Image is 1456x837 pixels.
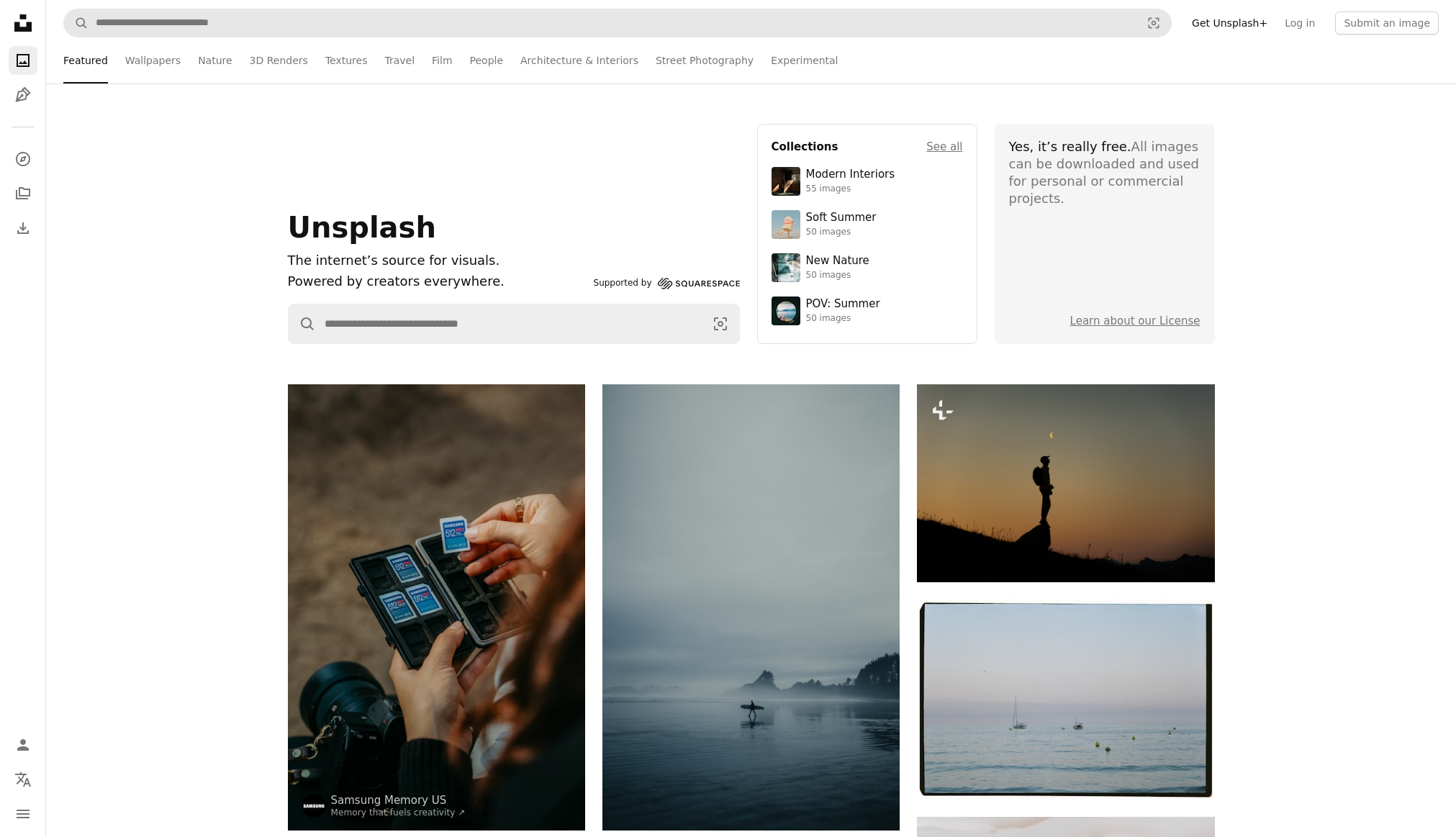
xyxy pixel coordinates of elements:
a: Modern Interiors55 images [772,167,963,196]
a: POV: Summer50 images [772,297,963,325]
div: 50 images [806,313,880,325]
a: See all [926,138,962,155]
span: Yes, it’s really free. [1009,139,1131,154]
a: Get Unsplash+ [1183,12,1276,35]
a: Memory that fuels creativity ↗ [331,807,466,818]
a: People [470,37,504,83]
img: Surfer walking on a misty beach with surfboard [602,384,900,831]
a: Home — Unsplash [9,9,37,40]
div: Modern Interiors [806,168,895,182]
img: premium_photo-1755037089989-422ee333aef9 [772,253,800,282]
a: Surfer walking on a misty beach with surfboard [602,601,900,614]
div: 50 images [806,270,869,281]
button: Search Unsplash [64,9,89,37]
a: Nature [198,37,232,83]
a: New Nature50 images [772,253,963,282]
div: 55 images [806,184,895,195]
img: premium_photo-1753820185677-ab78a372b033 [772,297,800,325]
a: Textures [325,37,368,83]
form: Find visuals sitewide [288,304,740,344]
a: Illustrations [9,81,37,109]
button: Language [9,765,37,794]
a: Film [432,37,452,83]
a: Log in / Sign up [9,730,37,759]
button: Submit an image [1335,12,1439,35]
div: Soft Summer [806,211,877,225]
img: Silhouette of a hiker looking at the moon at sunset. [917,384,1214,582]
a: Soft Summer50 images [772,210,963,239]
button: Visual search [1136,9,1171,37]
a: Two sailboats on calm ocean water at dusk [917,693,1214,706]
img: premium_photo-1747189286942-bc91257a2e39 [772,167,800,196]
h1: The internet’s source for visuals. [288,250,588,271]
a: Download History [9,214,37,243]
a: Architecture & Interiors [520,37,638,83]
img: Two sailboats on calm ocean water at dusk [917,600,1214,800]
div: POV: Summer [806,297,880,312]
a: Street Photography [656,37,754,83]
a: Wallpapers [125,37,181,83]
a: Explore [9,145,37,173]
a: Photos [9,46,37,75]
a: Supported by [594,275,740,292]
a: Experimental [771,37,838,83]
h4: Collections [772,138,838,155]
img: Go to Samsung Memory US's profile [302,795,325,818]
div: 50 images [806,227,877,238]
a: Silhouette of a hiker looking at the moon at sunset. [917,476,1214,489]
a: 3D Renders [250,37,308,83]
a: Learn about our License [1070,315,1200,327]
a: Collections [9,179,37,208]
div: New Nature [806,254,869,268]
img: premium_photo-1749544311043-3a6a0c8d54af [772,210,800,239]
a: Log in [1276,12,1324,35]
a: Samsung Memory US [331,793,466,807]
button: Menu [9,800,37,828]
img: Hands placing sd card into memory card holder [288,384,585,831]
span: Unsplash [288,211,436,244]
button: Visual search [702,304,739,343]
button: Search Unsplash [289,304,316,343]
a: Hands placing sd card into memory card holder [288,601,585,614]
p: Powered by creators everywhere. [288,271,588,292]
a: Travel [384,37,415,83]
div: All images can be downloaded and used for personal or commercial projects. [1009,138,1200,207]
form: Find visuals sitewide [63,9,1172,37]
